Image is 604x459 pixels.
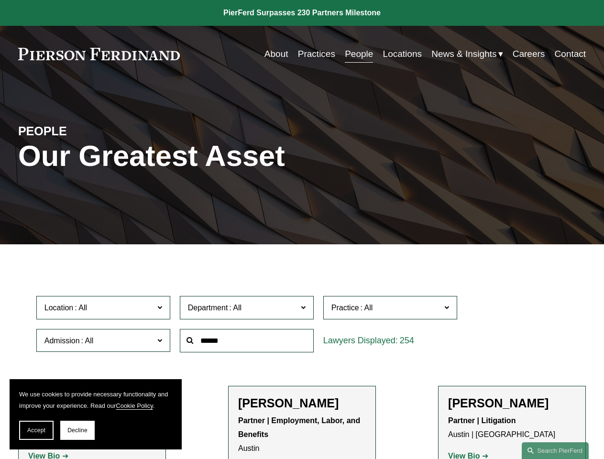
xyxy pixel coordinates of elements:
[400,336,414,345] span: 254
[27,427,45,434] span: Accept
[513,45,545,63] a: Careers
[331,304,359,312] span: Practice
[18,139,397,173] h1: Our Greatest Asset
[383,45,422,63] a: Locations
[264,45,288,63] a: About
[238,414,366,455] p: Austin
[116,402,153,409] a: Cookie Policy
[298,45,335,63] a: Practices
[238,416,362,438] strong: Partner | Employment, Labor, and Benefits
[44,304,74,312] span: Location
[448,414,576,442] p: Austin | [GEOGRAPHIC_DATA]
[10,379,182,449] section: Cookie banner
[448,416,516,425] strong: Partner | Litigation
[19,421,54,440] button: Accept
[19,389,172,411] p: We use cookies to provide necessary functionality and improve your experience. Read our .
[18,124,160,139] h4: PEOPLE
[555,45,586,63] a: Contact
[431,46,496,62] span: News & Insights
[431,45,503,63] a: folder dropdown
[238,396,366,410] h2: [PERSON_NAME]
[60,421,95,440] button: Decline
[448,396,576,410] h2: [PERSON_NAME]
[188,304,228,312] span: Department
[345,45,373,63] a: People
[44,337,80,345] span: Admission
[67,427,88,434] span: Decline
[522,442,589,459] a: Search this site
